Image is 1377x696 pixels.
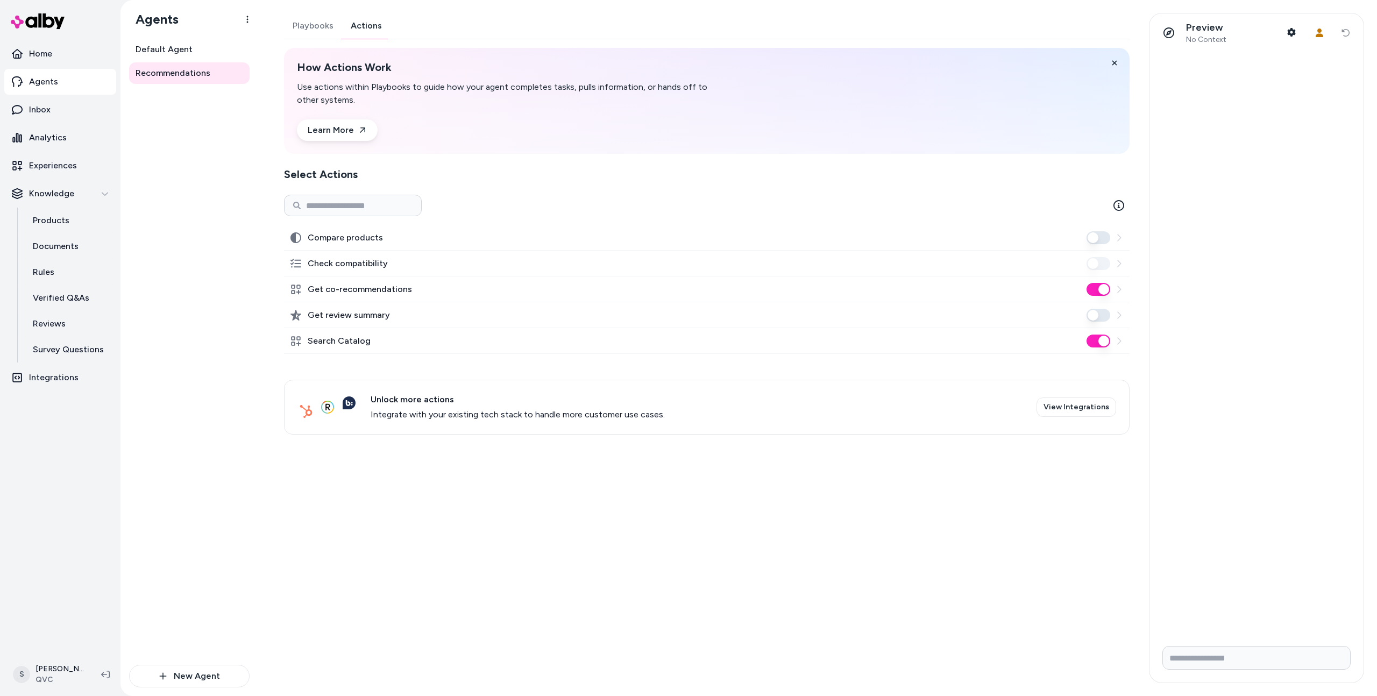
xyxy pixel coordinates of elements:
[342,13,391,39] button: Actions
[4,125,116,151] a: Analytics
[29,159,77,172] p: Experiences
[308,257,388,270] label: Check compatibility
[29,131,67,144] p: Analytics
[33,343,104,356] p: Survey Questions
[371,408,665,421] span: Integrate with your existing tech stack to handle more customer use cases.
[29,47,52,60] p: Home
[33,292,89,304] p: Verified Q&As
[308,283,412,296] label: Get co-recommendations
[13,666,30,683] span: S
[22,285,116,311] a: Verified Q&As
[33,214,69,227] p: Products
[129,665,250,687] button: New Agent
[308,335,371,347] label: Search Catalog
[308,309,390,322] label: Get review summary
[1162,646,1351,670] input: Write your prompt here
[136,43,193,56] span: Default Agent
[33,240,79,253] p: Documents
[4,69,116,95] a: Agents
[6,657,93,692] button: S[PERSON_NAME]QVC
[1037,397,1116,417] a: View Integrations
[1186,22,1226,34] p: Preview
[29,103,51,116] p: Inbox
[22,233,116,259] a: Documents
[29,187,74,200] p: Knowledge
[136,67,210,80] span: Recommendations
[4,153,116,179] a: Experiences
[371,393,665,406] span: Unlock more actions
[22,337,116,363] a: Survey Questions
[284,13,342,39] button: Playbooks
[4,41,116,67] a: Home
[4,365,116,390] a: Integrations
[33,266,54,279] p: Rules
[1186,35,1226,45] span: No Context
[11,13,65,29] img: alby Logo
[284,167,1130,182] h2: Select Actions
[308,231,383,244] label: Compare products
[36,664,84,674] p: [PERSON_NAME]
[297,61,710,74] h2: How Actions Work
[36,674,84,685] span: QVC
[4,97,116,123] a: Inbox
[4,181,116,207] button: Knowledge
[33,317,66,330] p: Reviews
[129,39,250,60] a: Default Agent
[127,11,179,27] h1: Agents
[22,208,116,233] a: Products
[22,259,116,285] a: Rules
[297,81,710,106] p: Use actions within Playbooks to guide how your agent completes tasks, pulls information, or hands...
[29,75,58,88] p: Agents
[129,62,250,84] a: Recommendations
[29,371,79,384] p: Integrations
[297,119,378,141] a: Learn More
[22,311,116,337] a: Reviews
